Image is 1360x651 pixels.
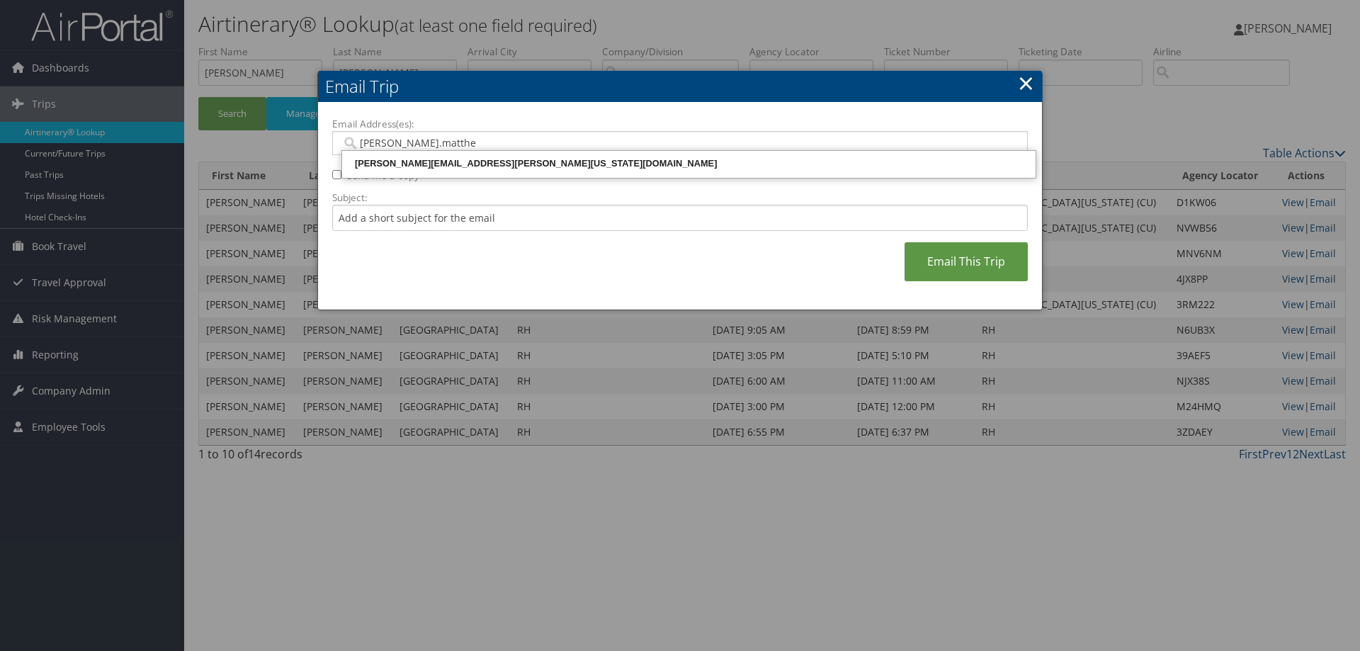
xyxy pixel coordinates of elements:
[332,205,1028,231] input: Add a short subject for the email
[905,242,1028,281] a: Email This Trip
[344,157,1033,171] div: [PERSON_NAME][EMAIL_ADDRESS][PERSON_NAME][US_STATE][DOMAIN_NAME]
[341,136,1018,150] input: Email address (Separate multiple email addresses with commas)
[318,71,1042,102] h2: Email Trip
[1018,69,1034,97] a: ×
[332,191,1028,205] label: Subject:
[332,117,1028,131] label: Email Address(es):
